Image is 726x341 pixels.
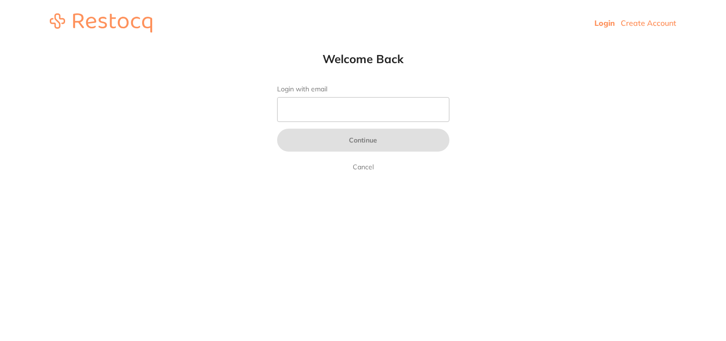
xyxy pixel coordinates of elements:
[50,13,152,33] img: restocq_logo.svg
[277,85,449,93] label: Login with email
[351,161,376,173] a: Cancel
[621,18,676,28] a: Create Account
[594,18,615,28] a: Login
[258,52,469,66] h1: Welcome Back
[277,129,449,152] button: Continue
